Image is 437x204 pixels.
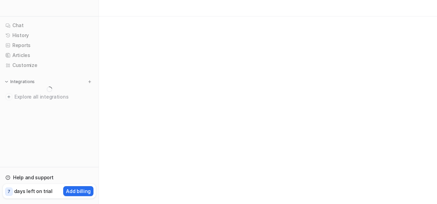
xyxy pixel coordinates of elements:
img: menu_add.svg [87,79,92,84]
p: Add billing [66,188,91,195]
a: Customize [3,60,96,70]
button: Integrations [3,78,37,85]
a: Help and support [3,173,96,182]
img: explore all integrations [5,93,12,100]
a: Chat [3,21,96,30]
p: 7 [8,189,10,195]
span: Explore all integrations [14,91,93,102]
p: days left on trial [14,188,53,195]
img: expand menu [4,79,9,84]
a: Articles [3,50,96,60]
a: History [3,31,96,40]
button: Add billing [63,186,93,196]
a: Explore all integrations [3,92,96,102]
p: Integrations [10,79,35,84]
a: Reports [3,41,96,50]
